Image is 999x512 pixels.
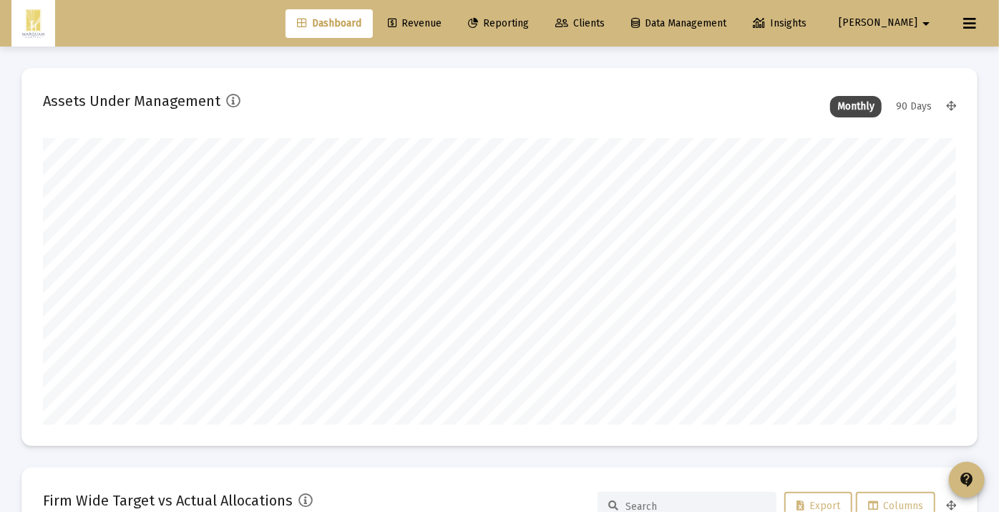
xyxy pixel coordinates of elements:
[839,17,917,29] span: [PERSON_NAME]
[917,9,935,38] mat-icon: arrow_drop_down
[631,17,726,29] span: Data Management
[830,96,882,117] div: Monthly
[796,500,840,512] span: Export
[620,9,738,38] a: Data Management
[958,471,975,488] mat-icon: contact_support
[457,9,540,38] a: Reporting
[43,90,220,112] h2: Assets Under Management
[741,9,818,38] a: Insights
[544,9,616,38] a: Clients
[43,489,293,512] h2: Firm Wide Target vs Actual Allocations
[376,9,453,38] a: Revenue
[388,17,442,29] span: Revenue
[889,96,939,117] div: 90 Days
[868,500,923,512] span: Columns
[555,17,605,29] span: Clients
[753,17,806,29] span: Insights
[286,9,373,38] a: Dashboard
[468,17,529,29] span: Reporting
[822,9,952,37] button: [PERSON_NAME]
[297,17,361,29] span: Dashboard
[22,9,44,38] img: Dashboard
